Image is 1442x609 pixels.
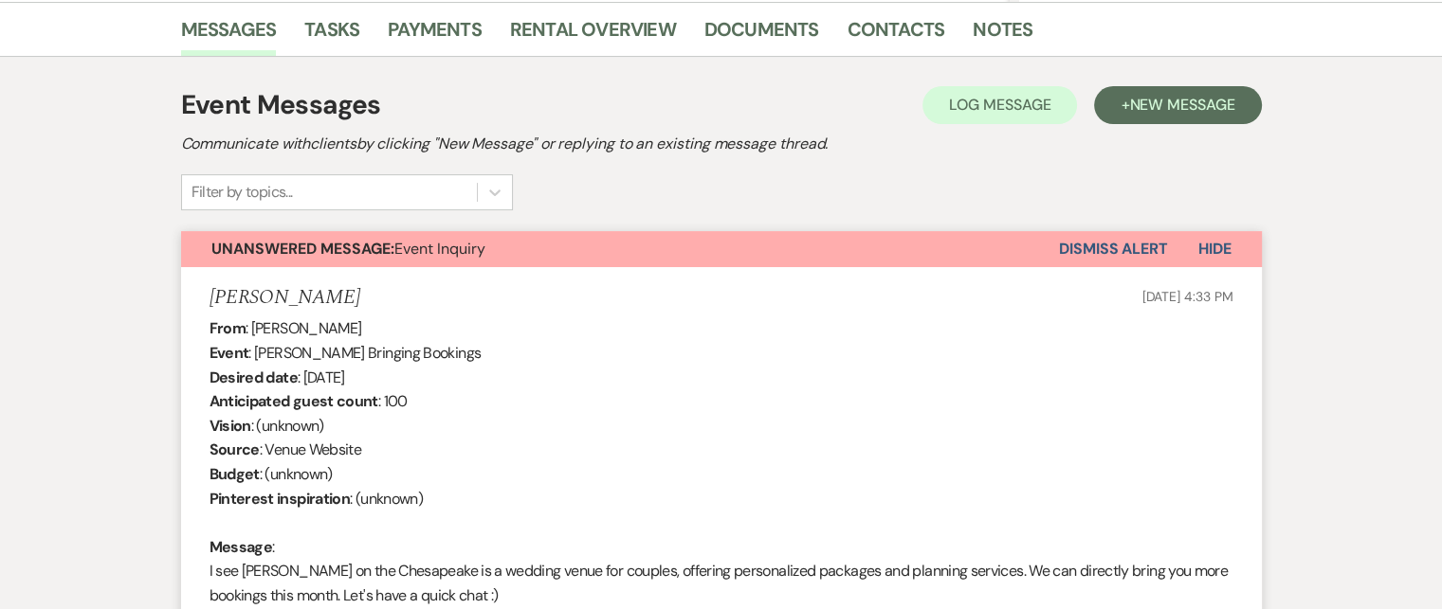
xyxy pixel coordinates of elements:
a: Payments [388,14,482,56]
h5: [PERSON_NAME] [210,286,360,310]
span: New Message [1129,95,1234,115]
button: Dismiss Alert [1059,231,1168,267]
span: Event Inquiry [211,239,485,259]
button: Hide [1168,231,1262,267]
button: +New Message [1094,86,1261,124]
a: Tasks [304,14,359,56]
span: Hide [1198,239,1232,259]
a: Contacts [848,14,945,56]
b: Event [210,343,249,363]
h2: Communicate with clients by clicking "New Message" or replying to an existing message thread. [181,133,1262,155]
b: Pinterest inspiration [210,489,351,509]
h1: Event Messages [181,85,381,125]
b: Message [210,537,273,557]
span: Log Message [949,95,1050,115]
b: Vision [210,416,251,436]
span: [DATE] 4:33 PM [1141,288,1232,305]
a: Rental Overview [510,14,676,56]
b: Anticipated guest count [210,391,378,411]
a: Notes [973,14,1032,56]
strong: Unanswered Message: [211,239,394,259]
a: Documents [704,14,819,56]
b: Source [210,439,260,459]
button: Unanswered Message:Event Inquiry [181,231,1059,267]
b: From [210,318,246,338]
div: Filter by topics... [192,181,293,204]
button: Log Message [922,86,1077,124]
b: Budget [210,464,260,484]
a: Messages [181,14,277,56]
b: Desired date [210,367,298,387]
